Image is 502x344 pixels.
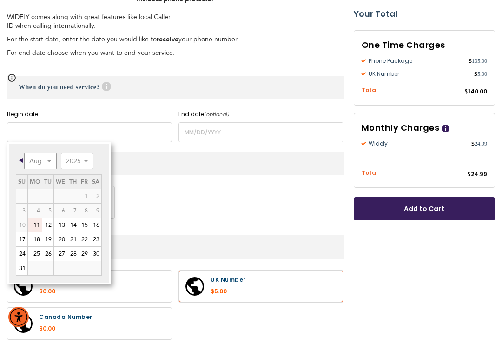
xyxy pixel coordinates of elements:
span: 4 [28,204,42,218]
span: 2 [90,189,101,203]
p: WIDELY comes along with great features like local Caller ID when calling internationally. [7,4,344,30]
span: 1 [79,189,90,203]
select: Select year [61,153,93,169]
a: 19 [42,232,53,246]
a: 18 [28,232,42,246]
h3: Insurance [7,152,344,175]
a: 13 [54,218,67,232]
span: Tuesday [44,178,52,186]
button: Add to Cart [354,197,495,220]
a: 22 [79,232,90,246]
span: $ [469,57,472,65]
span: Saturday [92,178,99,186]
div: Accessibility Menu [8,307,29,327]
label: End date [178,110,343,119]
span: UK Number [362,70,475,78]
span: Next [95,158,99,163]
a: 25 [28,247,42,261]
span: 9 [90,204,101,218]
span: Prev [19,158,23,163]
input: MM/DD/YYYY [178,122,343,142]
span: Widely [362,139,472,148]
strong: Your Total [354,7,495,21]
span: $ [467,171,471,179]
span: 10 [16,218,27,232]
span: Monthly Charges [362,122,440,133]
a: 14 [67,218,79,232]
span: 24.99 [471,139,487,148]
span: Wednesday [56,178,65,186]
a: Prev [17,154,28,166]
a: 24 [16,247,27,261]
a: 17 [16,232,27,246]
span: 140.00 [468,87,487,95]
span: 24.99 [471,170,487,178]
a: 21 [67,232,79,246]
a: Next [89,154,101,166]
span: 5 [42,204,53,218]
span: Phone Package [362,57,469,65]
span: 6 [54,204,67,218]
a: 26 [42,247,53,261]
span: $ [474,70,477,78]
span: Add to Cart [384,204,465,214]
span: 5.00 [474,70,487,78]
a: 20 [54,232,67,246]
a: 29 [79,247,90,261]
input: MM/DD/YYYY [7,122,172,142]
i: (optional) [204,111,230,118]
a: 15 [79,218,90,232]
span: Friday [81,178,88,186]
a: 28 [67,247,79,261]
h3: When do you need service? [7,76,344,99]
span: 135.00 [469,57,487,65]
h3: One Time Charges [362,38,488,52]
a: 16 [90,218,101,232]
span: Total [362,86,378,95]
span: Help [102,82,111,91]
span: Help [442,125,449,132]
p: For end date choose when you want to end your service. [7,48,344,57]
span: 8 [79,204,90,218]
span: Monday [30,178,40,186]
p: For the start date, enter the date you would like to your phone number. [7,35,344,44]
span: 7 [67,204,79,218]
select: Select month [24,153,57,169]
span: 3 [16,204,27,218]
a: 23 [90,232,101,246]
span: Thursday [69,178,77,186]
a: 31 [16,261,27,275]
a: 30 [90,247,101,261]
a: 27 [54,247,67,261]
a: 12 [42,218,53,232]
label: Begin date [7,110,172,119]
span: $ [471,139,475,148]
a: 11 [28,218,42,232]
span: Total [362,169,378,178]
strong: receive [157,35,178,44]
span: $ [464,88,468,96]
span: Sunday [18,178,26,186]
